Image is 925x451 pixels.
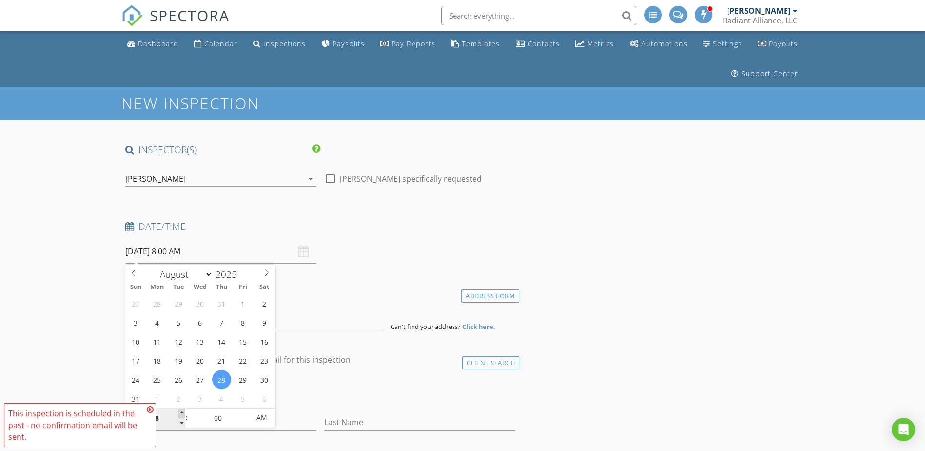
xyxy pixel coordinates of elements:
span: SPECTORA [150,5,230,25]
span: September 3, 2025 [191,389,210,408]
strong: Click here. [462,322,495,331]
span: August 13, 2025 [191,332,210,351]
span: August 27, 2025 [191,370,210,389]
a: Pay Reports [376,35,439,53]
div: Paysplits [333,39,365,48]
a: Paysplits [318,35,369,53]
h4: Date/Time [125,220,516,233]
div: Automations [641,39,688,48]
span: August 23, 2025 [255,351,274,370]
span: Tue [168,284,189,290]
span: August 26, 2025 [169,370,188,389]
a: Contacts [512,35,564,53]
span: July 31, 2025 [212,294,231,313]
div: Settings [713,39,742,48]
span: August 9, 2025 [255,313,274,332]
a: Dashboard [123,35,182,53]
input: Select date [125,240,316,264]
input: Year [213,268,245,281]
a: Metrics [571,35,618,53]
div: Payouts [769,39,798,48]
div: Address Form [461,289,519,303]
input: Search everything... [441,6,636,25]
label: Enable Client CC email for this inspection [200,355,351,365]
span: September 6, 2025 [255,389,274,408]
span: August 18, 2025 [148,351,167,370]
div: Contacts [528,39,560,48]
div: Dashboard [138,39,178,48]
div: Inspections [263,39,306,48]
span: August 28, 2025 [212,370,231,389]
div: [PERSON_NAME] [727,6,790,16]
span: August 1, 2025 [234,294,253,313]
span: Mon [146,284,168,290]
span: August 12, 2025 [169,332,188,351]
span: August 14, 2025 [212,332,231,351]
span: August 29, 2025 [234,370,253,389]
span: September 5, 2025 [234,389,253,408]
span: Thu [211,284,232,290]
span: August 3, 2025 [126,313,145,332]
h1: New Inspection [121,95,337,112]
span: August 16, 2025 [255,332,274,351]
span: Sat [254,284,275,290]
span: September 4, 2025 [212,389,231,408]
div: Client Search [462,356,520,369]
span: August 8, 2025 [234,313,253,332]
span: August 11, 2025 [148,332,167,351]
i: arrow_drop_down [305,173,316,184]
span: July 29, 2025 [169,294,188,313]
div: Pay Reports [392,39,435,48]
a: Settings [699,35,746,53]
span: August 5, 2025 [169,313,188,332]
a: Automations (Basic) [626,35,691,53]
span: September 1, 2025 [148,389,167,408]
span: July 27, 2025 [126,294,145,313]
span: August 6, 2025 [191,313,210,332]
div: [PERSON_NAME] [125,174,186,183]
span: August 10, 2025 [126,332,145,351]
span: Can't find your address? [391,322,461,331]
span: Wed [189,284,211,290]
label: [PERSON_NAME] specifically requested [340,174,482,184]
a: Calendar [190,35,241,53]
a: Payouts [754,35,802,53]
span: August 4, 2025 [148,313,167,332]
a: Inspections [249,35,310,53]
span: Click to toggle [248,408,275,428]
img: The Best Home Inspection Software - Spectora [121,5,143,26]
h4: INSPECTOR(S) [125,143,320,156]
span: August 21, 2025 [212,351,231,370]
span: : [185,408,188,428]
div: Open Intercom Messenger [892,418,915,441]
span: August 2, 2025 [255,294,274,313]
a: Templates [447,35,504,53]
span: Sun [125,284,147,290]
span: August 19, 2025 [169,351,188,370]
span: July 28, 2025 [148,294,167,313]
div: This inspection is scheduled in the past - no confirmation email will be sent. [8,408,144,443]
div: Templates [462,39,500,48]
a: Support Center [728,65,802,83]
div: Support Center [741,69,798,78]
span: August 22, 2025 [234,351,253,370]
span: August 7, 2025 [212,313,231,332]
span: August 25, 2025 [148,370,167,389]
span: August 24, 2025 [126,370,145,389]
div: Radiant Alliance, LLC [723,16,798,25]
span: August 15, 2025 [234,332,253,351]
span: July 30, 2025 [191,294,210,313]
span: August 30, 2025 [255,370,274,389]
span: August 17, 2025 [126,351,145,370]
div: Calendar [204,39,237,48]
h4: Location [125,287,516,300]
div: Metrics [587,39,614,48]
span: August 20, 2025 [191,351,210,370]
span: Fri [232,284,254,290]
span: September 2, 2025 [169,389,188,408]
a: SPECTORA [121,13,230,34]
span: August 31, 2025 [126,389,145,408]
